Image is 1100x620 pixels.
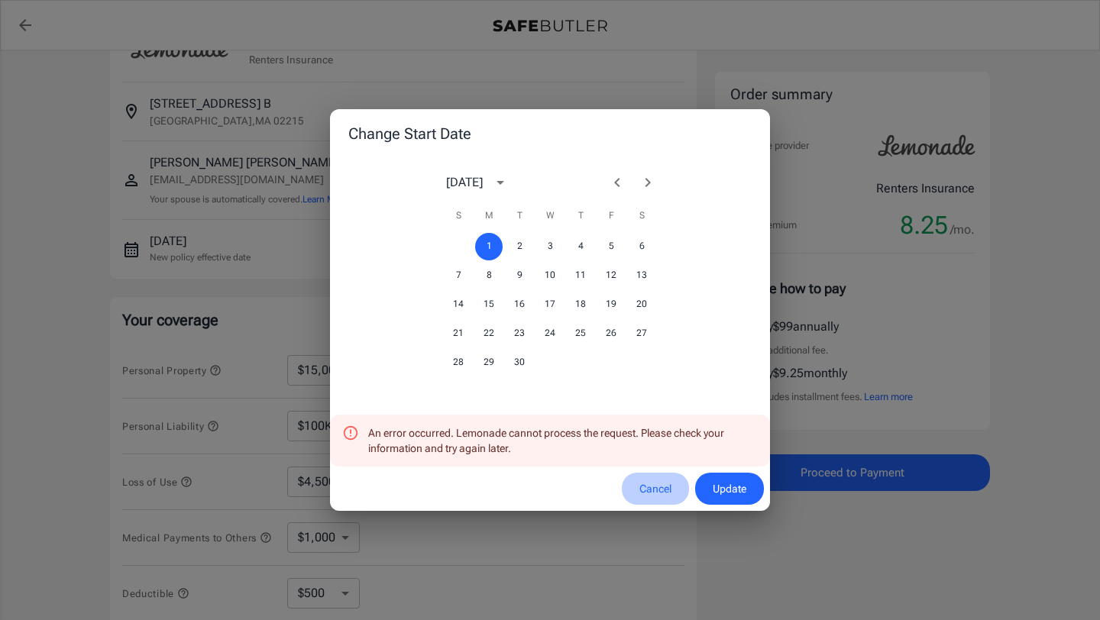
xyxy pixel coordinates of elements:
button: 29 [475,349,503,376]
span: Sunday [445,201,472,231]
span: Wednesday [536,201,564,231]
button: 5 [597,233,625,260]
span: Monday [475,201,503,231]
button: 22 [475,320,503,347]
button: 7 [445,262,472,289]
button: 18 [567,291,594,318]
button: Next month [632,167,663,198]
div: [DATE] [446,173,483,192]
button: Previous month [602,167,632,198]
button: 21 [445,320,472,347]
button: 12 [597,262,625,289]
button: 17 [536,291,564,318]
button: 25 [567,320,594,347]
button: 10 [536,262,564,289]
div: An error occurred. Lemonade cannot process the request. Please check your information and try aga... [368,419,758,462]
button: 26 [597,320,625,347]
button: 19 [597,291,625,318]
button: calendar view is open, switch to year view [487,170,513,195]
button: 3 [536,233,564,260]
button: 14 [445,291,472,318]
button: 16 [506,291,533,318]
h2: Change Start Date [330,109,770,158]
button: Cancel [622,473,689,505]
button: 4 [567,233,594,260]
button: 8 [475,262,503,289]
button: 6 [628,233,655,260]
span: Friday [597,201,625,231]
span: Tuesday [506,201,533,231]
button: 24 [536,320,564,347]
button: 27 [628,320,655,347]
button: 9 [506,262,533,289]
span: Saturday [628,201,655,231]
button: 2 [506,233,533,260]
button: 30 [506,349,533,376]
button: 28 [445,349,472,376]
button: 23 [506,320,533,347]
button: 13 [628,262,655,289]
button: 15 [475,291,503,318]
button: Update [695,473,764,505]
span: Update [713,480,746,499]
button: 20 [628,291,655,318]
button: 1 [475,233,503,260]
span: Thursday [567,201,594,231]
button: 11 [567,262,594,289]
